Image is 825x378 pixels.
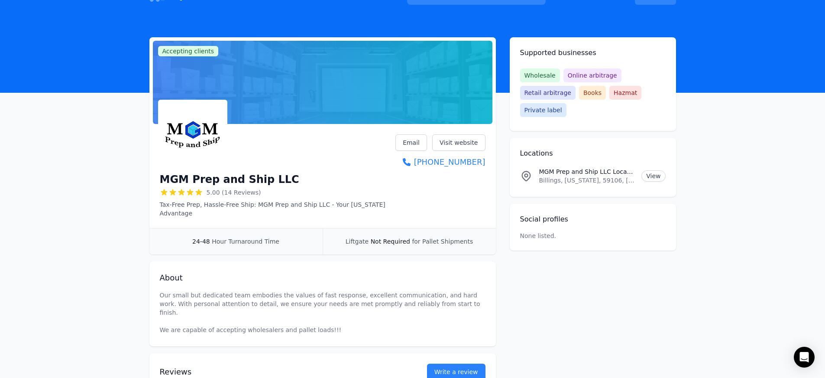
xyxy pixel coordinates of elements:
div: Open Intercom Messenger [794,347,815,368]
span: 5.00 (14 Reviews) [207,188,261,197]
a: View [641,170,665,182]
h2: Locations [520,148,666,159]
span: Hour Turnaround Time [212,238,279,245]
span: for Pallet Shipments [412,238,473,245]
p: MGM Prep and Ship LLC Location [539,167,635,176]
a: [PHONE_NUMBER] [395,156,485,168]
span: Accepting clients [158,46,219,56]
span: Private label [520,103,566,117]
h2: Reviews [160,366,399,378]
h2: About [160,272,485,284]
h1: MGM Prep and Ship LLC [160,173,299,186]
span: Books [579,86,606,100]
span: Not Required [371,238,410,245]
span: Wholesale [520,68,560,82]
a: Email [395,134,427,151]
p: Billings, [US_STATE], 59106, [GEOGRAPHIC_DATA] [539,176,635,185]
span: 24-48 [192,238,210,245]
h2: Social profiles [520,214,666,225]
h2: Supported businesses [520,48,666,58]
span: Hazmat [609,86,641,100]
span: Liftgate [346,238,369,245]
span: Retail arbitrage [520,86,576,100]
p: None listed. [520,231,556,240]
a: Visit website [432,134,485,151]
span: Online arbitrage [563,68,621,82]
p: Tax-Free Prep, Hassle-Free Ship: MGM Prep and Ship LLC - Your [US_STATE] Advantage [160,200,396,218]
img: MGM Prep and Ship LLC [160,101,226,167]
p: Our small but dedicated team embodies the values of fast response, excellent communication, and h... [160,291,485,334]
